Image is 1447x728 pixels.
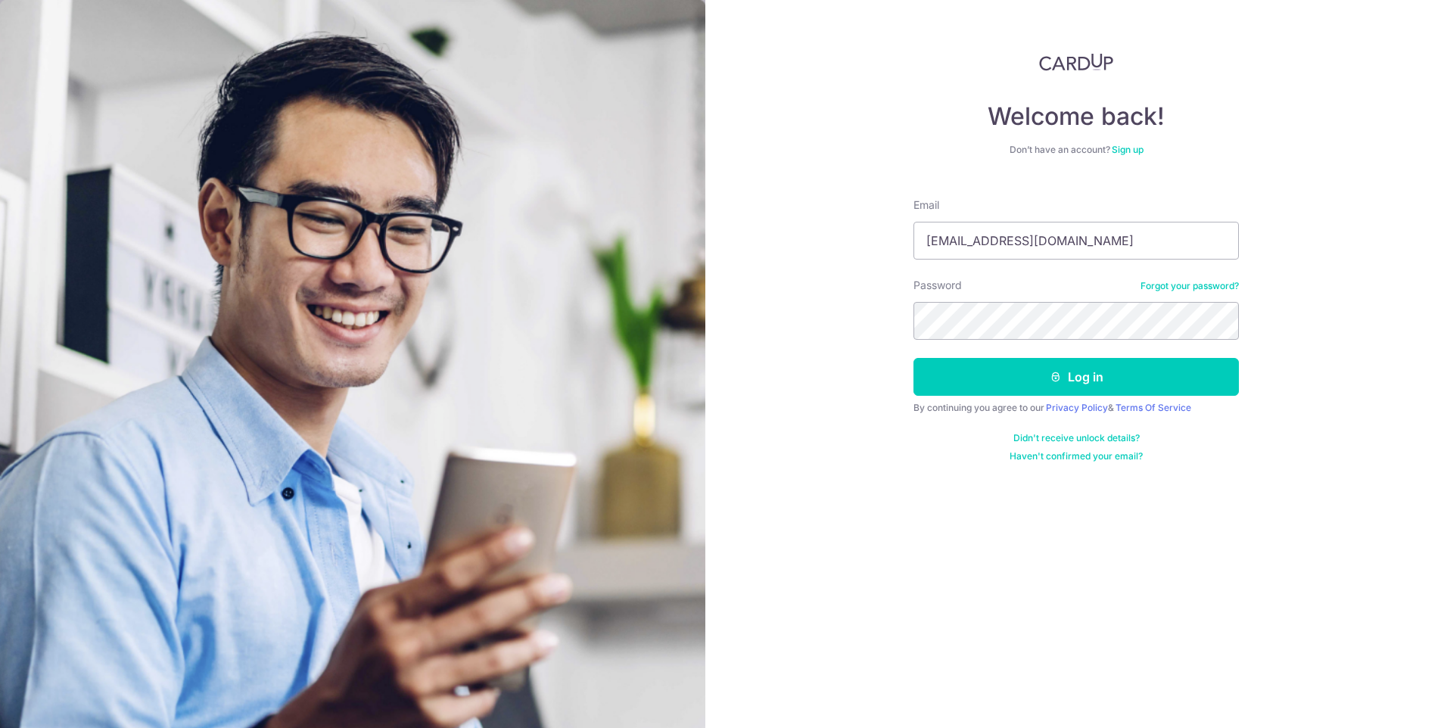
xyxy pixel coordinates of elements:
[913,198,939,213] label: Email
[913,402,1239,414] div: By continuing you agree to our &
[913,278,962,293] label: Password
[913,144,1239,156] div: Don’t have an account?
[1112,144,1144,155] a: Sign up
[1140,280,1239,292] a: Forgot your password?
[1010,450,1143,462] a: Haven't confirmed your email?
[1039,53,1113,71] img: CardUp Logo
[1013,432,1140,444] a: Didn't receive unlock details?
[913,101,1239,132] h4: Welcome back!
[913,222,1239,260] input: Enter your Email
[1116,402,1191,413] a: Terms Of Service
[913,358,1239,396] button: Log in
[1046,402,1108,413] a: Privacy Policy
